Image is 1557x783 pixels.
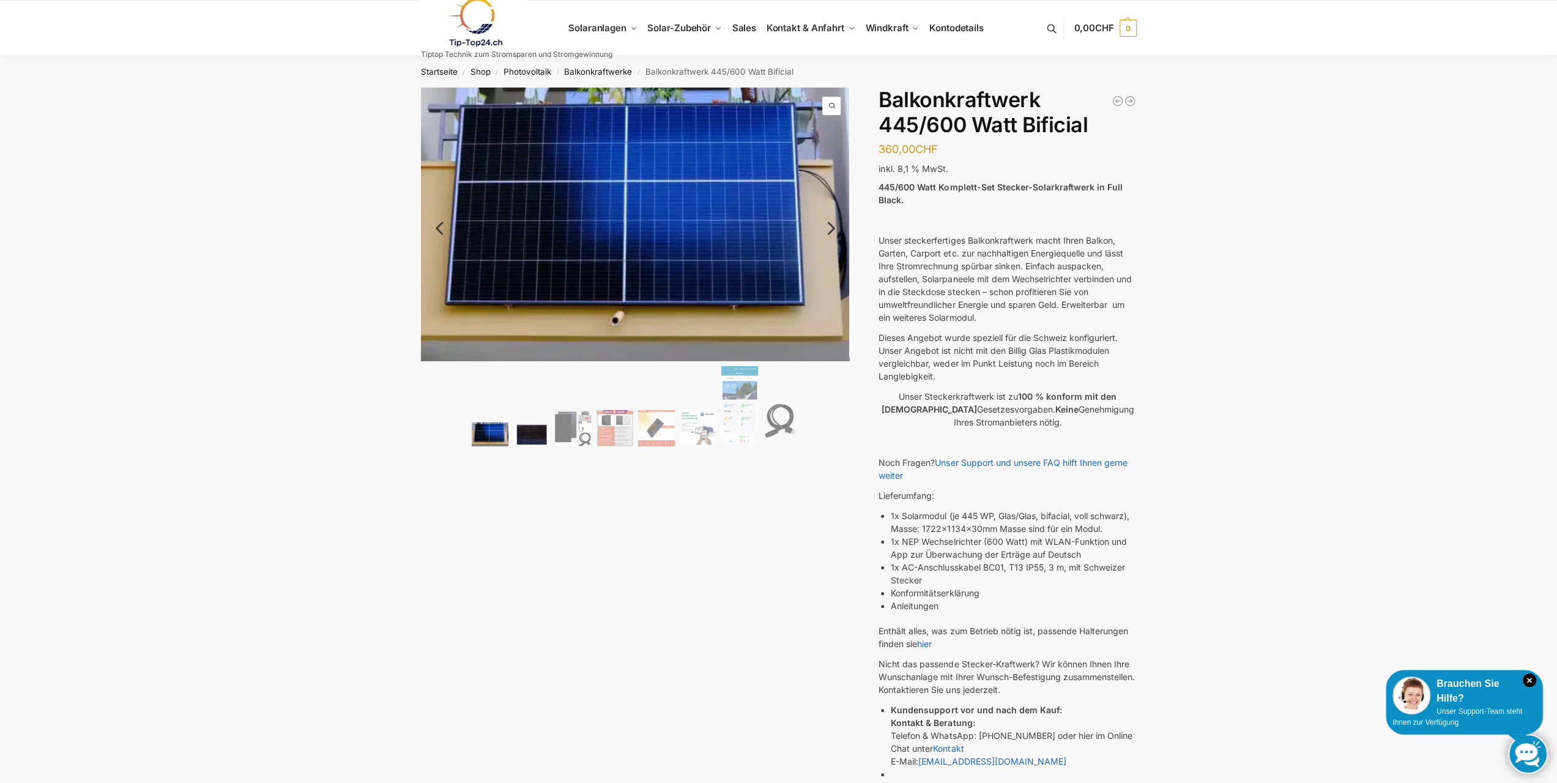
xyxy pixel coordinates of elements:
[568,22,626,34] span: Solaranlagen
[891,586,1136,599] li: Konformitätserklärung
[1392,707,1522,727] span: Unser Support-Team steht Ihnen zur Verfügung
[1120,20,1137,37] span: 0
[551,67,564,77] span: /
[647,22,711,34] span: Solar-Zubehör
[879,657,1136,696] p: Nicht das passende Stecker-Kraftwerk? Wir können Ihnen Ihre Wunschanlage mit Ihrer Wunsch-Befesti...
[399,56,1158,88] nav: Breadcrumb
[491,67,504,77] span: /
[470,67,491,77] a: Shop
[891,705,1061,715] strong: Kundensupport vor und nach dem Kauf:
[763,397,800,446] img: Anschlusskabel-3meter
[917,639,932,649] a: hier
[421,88,850,361] img: Balkonkraftwerk 445/600 Watt Bificial 1
[767,22,844,34] span: Kontakt & Anfahrt
[891,599,1136,612] li: Anleitungen
[1112,95,1124,107] a: Steckerkraftwerk 890 Watt mit verstellbaren Balkonhalterungen inkl. Lieferung
[891,509,1136,535] li: 1x Solarmodul (je 445 WP, Glas/Glas, bifacial, voll schwarz), Masse: 1722x1134x30mm Masse sind fü...
[632,67,645,77] span: /
[849,88,1279,358] img: Balkonkraftwerk 445/600 Watt Bificial 3
[891,535,1136,561] li: 1x NEP Wechselrichter (600 Watt) mit WLAN-Funktion und App zur Überwachung der Erträge auf Deutsch
[1055,404,1078,414] strong: Keine
[638,410,675,446] img: Bificial 30 % mehr Leistung
[879,143,938,155] bdi: 360,00
[727,1,761,56] a: Sales
[929,22,984,34] span: Kontodetails
[721,366,758,446] img: NEPViewer App
[1523,673,1536,687] i: Schließen
[421,51,612,58] p: Tiptop Technik zum Stromsparen und Stromgewinnung
[642,1,727,56] a: Solar-Zubehör
[761,1,860,56] a: Kontakt & Anfahrt
[891,717,975,728] strong: Kontakt & Beratung:
[915,143,938,155] span: CHF
[879,234,1136,324] p: Unser steckerfertiges Balkonkraftwerk macht Ihren Balkon, Garten, Carport etc. zur nachhaltigen E...
[504,67,551,77] a: Photovoltaik
[933,743,964,754] a: Kontakt
[1074,22,1113,34] span: 0,00
[555,410,592,446] img: Bificiales Hochleistungsmodul
[865,22,908,34] span: Windkraft
[879,489,1136,502] p: Lieferumfang:
[1074,10,1136,47] a: 0,00CHF 0
[421,67,458,77] a: Startseite
[1392,676,1430,714] img: Customer service
[879,390,1136,429] p: Unser Steckerkraftwerk ist zu Gesetzesvorgaben. Genehmigung Ihres Stromanbieters nötig.
[891,561,1136,586] li: 1x AC-Anschlusskabel BC01, T13 IP55, 3 m, mit Schweizer Stecker
[879,456,1136,482] p: Noch Fragen?
[879,182,1122,205] strong: 445/600 Watt Komplett-Set Stecker-Solarkraftwerk in Full Black.
[1392,676,1536,706] div: Brauchen Sie Hilfe?
[680,410,716,446] img: Balkonkraftwerk 445/600 Watt Bificial – Bild 6
[860,1,924,56] a: Windkraft
[1095,22,1114,34] span: CHF
[1124,95,1136,107] a: 890/600 Watt Solarkraftwerk + 2,7 KW Batteriespeicher Genehmigungsfrei
[458,67,470,77] span: /
[879,331,1136,383] p: Dieses Angebot wurde speziell für die Schweiz konfiguriert. Unser Angebot ist nicht mit den Billi...
[879,163,948,174] span: inkl. 8,1 % MwSt.
[879,624,1136,650] p: Enthält alles, was zum Betrieb nötig ist, passende Halterungen finden sie
[596,410,633,446] img: Wer billig kauft, kauft 2 mal.
[879,88,1136,138] h1: Balkonkraftwerk 445/600 Watt Bificial
[879,457,1127,481] a: Unser Support und unsere FAQ hilft Ihnen gerne weiter
[918,756,1066,766] a: [EMAIL_ADDRESS][DOMAIN_NAME]
[732,22,757,34] span: Sales
[924,1,989,56] a: Kontodetails
[513,423,550,446] img: Balkonkraftwerk 445/600 Watt Bificial – Bild 2
[472,422,508,446] img: Solaranlage für den kleinen Balkon
[891,703,1136,768] li: Telefon & WhatsApp: [PHONE_NUMBER] oder hier im Online Chat unter E-Mail:
[564,67,632,77] a: Balkonkraftwerke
